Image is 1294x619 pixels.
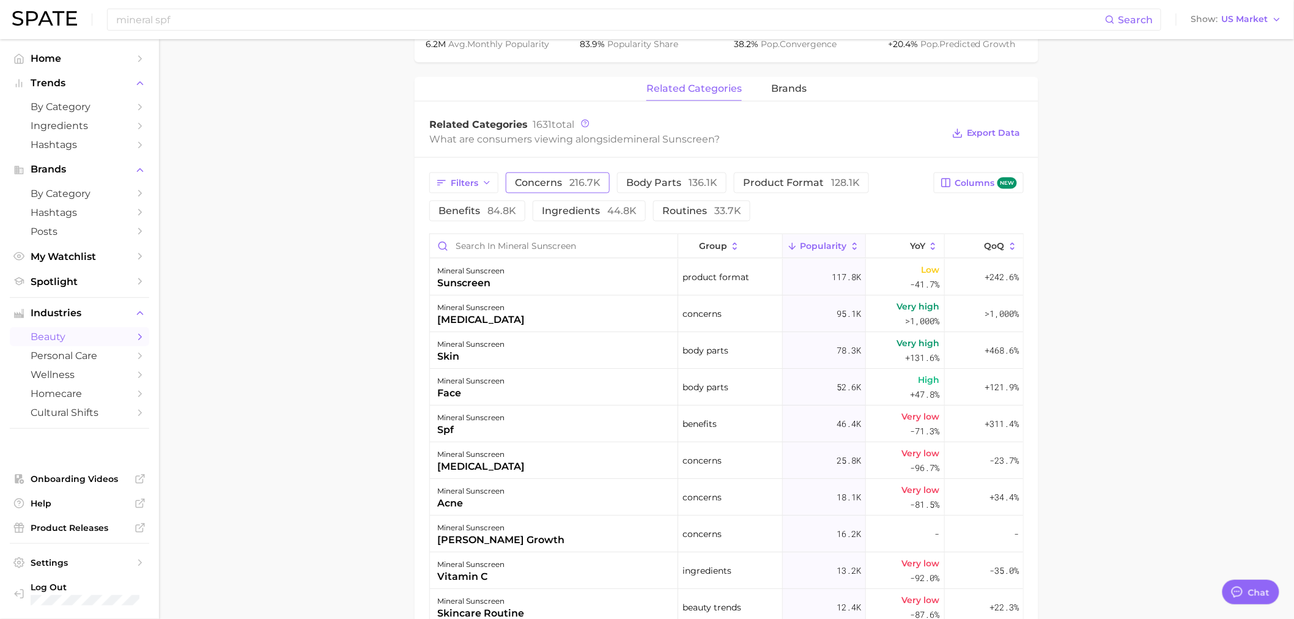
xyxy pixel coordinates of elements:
span: -92.0% [911,571,940,585]
span: 83.9% [580,39,607,50]
span: body parts [682,343,728,358]
span: Help [31,498,128,509]
div: mineral sunscreen [437,264,505,278]
span: 25.8k [837,453,861,468]
div: mineral sunscreen [437,594,524,609]
div: [PERSON_NAME] growth [437,533,564,547]
span: Low [922,262,940,277]
span: My Watchlist [31,251,128,262]
span: +131.6% [906,350,940,365]
span: related categories [646,83,742,94]
button: Popularity [783,234,866,258]
div: mineral sunscreen [437,557,505,572]
span: monthly popularity [448,39,549,50]
div: [MEDICAL_DATA] [437,313,525,327]
button: mineral sunscreen[PERSON_NAME] growthconcerns16.2k-- [430,516,1023,552]
span: 6.2m [426,39,448,50]
span: body parts [682,380,728,395]
span: product format [743,178,860,188]
span: 136.1k [689,177,717,188]
a: homecare [10,384,149,403]
abbr: average [448,39,467,50]
button: mineral sunscreenvitamin cingredients13.2kVery low-92.0%-35.0% [430,552,1023,589]
span: >1,000% [985,308,1019,319]
span: Very high [897,336,940,350]
span: popularity share [607,39,678,50]
span: Brands [31,164,128,175]
span: Export Data [967,128,1021,138]
img: SPATE [12,11,77,26]
div: mineral sunscreen [437,521,564,535]
span: Trends [31,78,128,89]
span: concerns [682,527,722,541]
div: skin [437,349,505,364]
span: -96.7% [911,461,940,475]
button: group [678,234,782,258]
span: predicted growth [920,39,1016,50]
span: 12.4k [837,600,861,615]
span: >1,000% [906,315,940,327]
span: 18.1k [837,490,861,505]
a: Home [10,49,149,68]
span: +121.9% [985,380,1019,395]
span: homecare [31,388,128,399]
span: Show [1191,16,1218,23]
span: Columns [955,177,1017,189]
span: brands [771,83,807,94]
span: concerns [682,490,722,505]
span: 117.8k [832,270,861,284]
span: personal care [31,350,128,361]
button: mineral sunscreen[MEDICAL_DATA]concerns25.8kVery low-96.7%-23.7% [430,442,1023,479]
span: +311.4% [985,417,1019,431]
span: 46.4k [837,417,861,431]
span: mineral sunscreen [623,133,714,145]
span: Filters [451,178,478,188]
span: - [935,527,940,541]
button: YoY [866,234,945,258]
button: Trends [10,74,149,92]
span: Log Out [31,582,170,593]
span: Very high [897,299,940,314]
div: [MEDICAL_DATA] [437,459,525,474]
span: Hashtags [31,207,128,218]
span: US Market [1222,16,1268,23]
a: Hashtags [10,203,149,222]
span: +468.6% [985,343,1019,358]
span: Product Releases [31,522,128,533]
span: concerns [682,453,722,468]
span: convergence [761,39,837,50]
span: Settings [31,557,128,568]
span: +20.4% [888,39,920,50]
a: wellness [10,365,149,384]
span: by Category [31,188,128,199]
span: 38.2% [734,39,761,50]
a: cultural shifts [10,403,149,422]
span: +34.4% [989,490,1019,505]
a: Product Releases [10,519,149,537]
a: beauty [10,327,149,346]
a: by Category [10,97,149,116]
button: Filters [429,172,498,193]
button: mineral sunscreensunscreenproduct format117.8kLow-41.7%+242.6% [430,259,1023,295]
a: Help [10,494,149,513]
a: by Category [10,184,149,203]
span: group [699,241,727,251]
input: Search here for a brand, industry, or ingredient [115,9,1105,30]
span: Related Categories [429,119,528,130]
div: acne [437,496,505,511]
a: Spotlight [10,272,149,291]
abbr: popularity index [920,39,939,50]
div: sunscreen [437,276,505,291]
a: Posts [10,222,149,241]
a: Ingredients [10,116,149,135]
div: face [437,386,505,401]
span: product format [682,270,749,284]
span: benefits [438,206,516,216]
span: Home [31,53,128,64]
button: mineral sunscreenskinbody parts78.3kVery high+131.6%+468.6% [430,332,1023,369]
button: mineral sunscreenacneconcerns18.1kVery low-81.5%+34.4% [430,479,1023,516]
span: -71.3% [911,424,940,439]
span: new [997,177,1017,189]
span: 84.8k [487,205,516,217]
span: Popularity [800,241,847,251]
